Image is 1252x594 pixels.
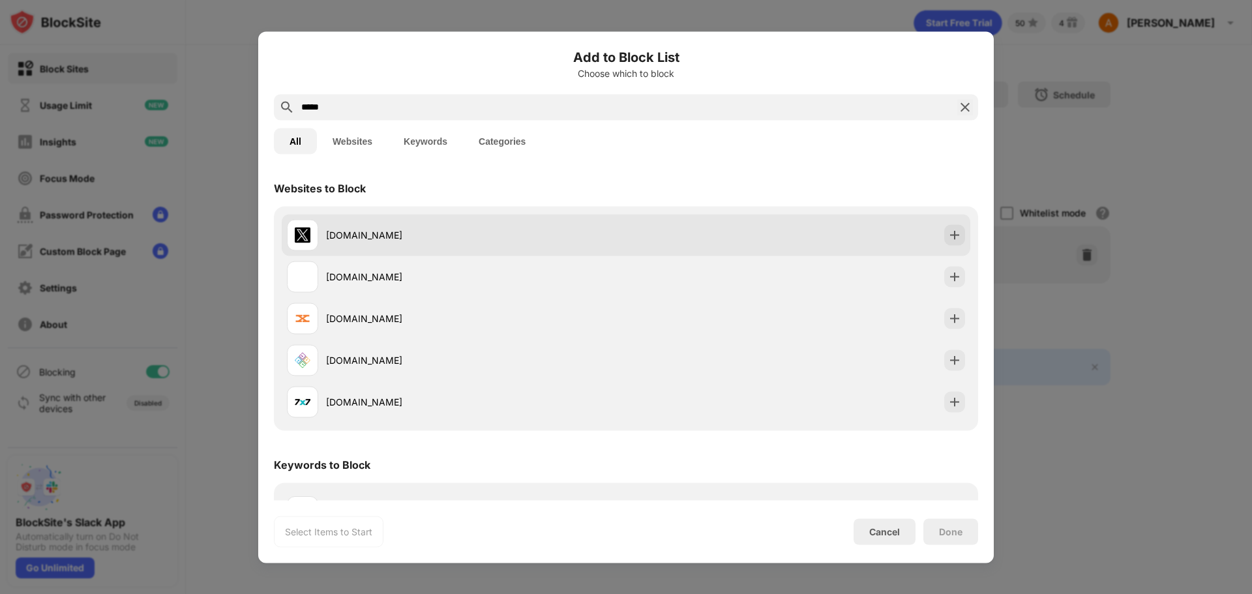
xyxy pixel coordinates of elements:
[326,270,626,284] div: [DOMAIN_NAME]
[285,525,372,538] div: Select Items to Start
[326,228,626,242] div: [DOMAIN_NAME]
[274,68,978,78] div: Choose which to block
[295,227,310,243] img: favicons
[274,181,366,194] div: Websites to Block
[326,353,626,367] div: [DOMAIN_NAME]
[295,394,310,409] img: favicons
[326,395,626,409] div: [DOMAIN_NAME]
[295,352,310,368] img: favicons
[326,312,626,325] div: [DOMAIN_NAME]
[274,47,978,67] h6: Add to Block List
[279,99,295,115] img: search.svg
[295,310,310,326] img: favicons
[295,269,310,284] img: favicons
[869,526,900,537] div: Cancel
[388,128,463,154] button: Keywords
[274,128,317,154] button: All
[957,99,973,115] img: search-close
[463,128,541,154] button: Categories
[317,128,388,154] button: Websites
[939,526,962,537] div: Done
[274,458,370,471] div: Keywords to Block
